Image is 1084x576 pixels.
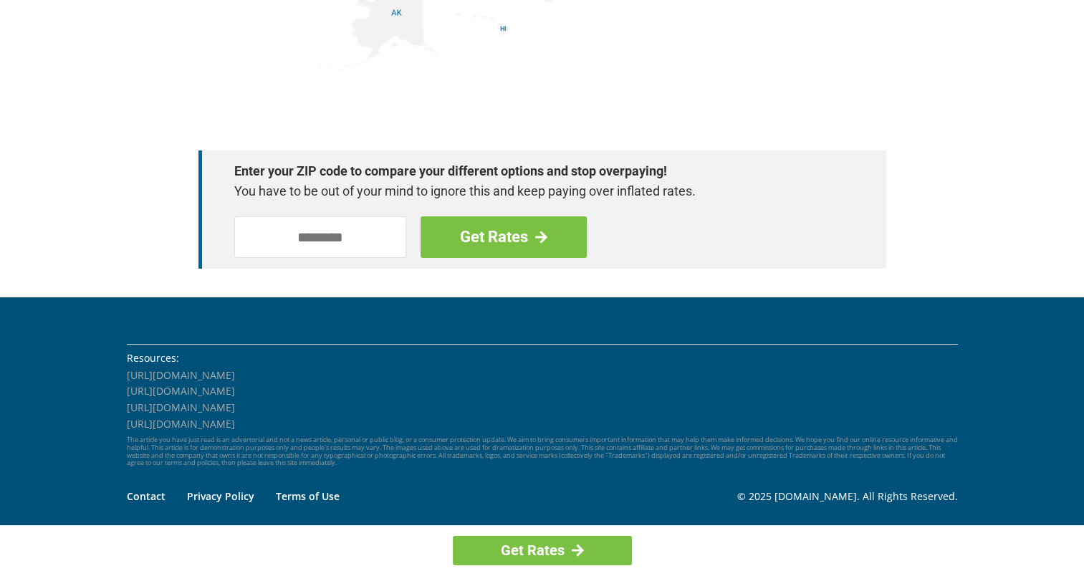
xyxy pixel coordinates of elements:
a: [URL][DOMAIN_NAME] [127,368,235,382]
a: [URL][DOMAIN_NAME] [127,400,235,414]
a: [URL][DOMAIN_NAME] [127,417,235,431]
a: Terms of Use [276,489,340,503]
p: You have to be out of your mind to ignore this and keep paying over inflated rates. [234,181,836,201]
p: © 2025 [DOMAIN_NAME]. All Rights Reserved. [737,489,958,504]
strong: Enter your ZIP code to compare your different options and stop overpaying! [234,161,836,181]
p: The article you have just read is an advertorial and not a news article, personal or public blog,... [127,436,958,467]
a: Contact [127,489,166,503]
a: Privacy Policy [187,489,254,503]
a: Get Rates [421,216,587,258]
a: [URL][DOMAIN_NAME] [127,384,235,398]
a: Get Rates [453,536,632,565]
li: Resources: [127,350,958,366]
